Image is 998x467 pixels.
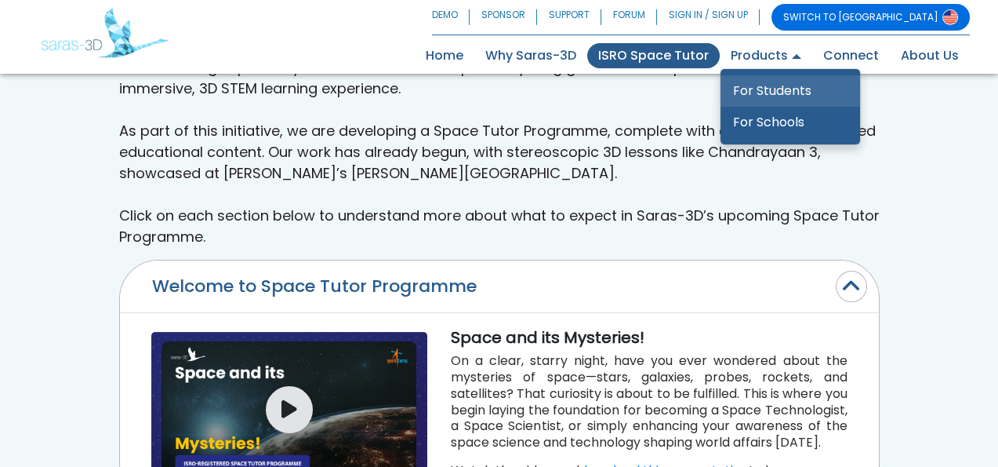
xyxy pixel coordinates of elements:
a: FORUM [601,4,657,31]
a: DEMO [432,4,470,31]
a: SUPPORT [537,4,601,31]
b: Space and its Mysteries! [451,327,644,348]
a: Why Saras-3D [474,43,587,68]
a: Connect [812,43,890,68]
p: On a clear, starry night, have you ever wondered about the mysteries of space—stars, galaxies, pr... [451,353,847,451]
img: Saras 3D [41,8,169,58]
div: Products [720,68,861,145]
a: For Schools [720,107,860,138]
a: Home [415,43,474,68]
p: We’re thrilled to announce that Saras-3D has been recognised as an ISRO-Registered Space Tutor! T... [119,35,880,247]
a: Products [720,43,812,68]
a: SWITCH TO [GEOGRAPHIC_DATA] [771,4,970,31]
a: ISRO Space Tutor [587,43,720,68]
a: SIGN IN / SIGN UP [657,4,760,31]
a: For Students [720,75,860,107]
a: About Us [890,43,970,68]
a: SPONSOR [470,4,537,31]
img: Switch to USA [942,9,958,25]
button: Welcome to Space Tutor Programme [120,261,879,312]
